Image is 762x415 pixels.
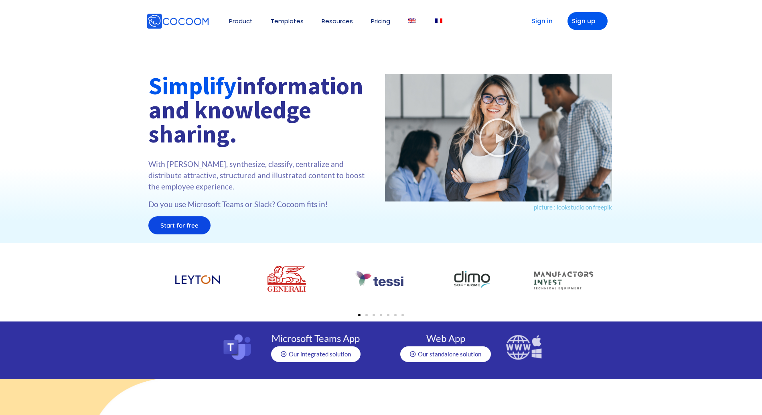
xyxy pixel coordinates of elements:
[519,12,559,30] a: Sign in
[271,18,304,24] a: Templates
[271,346,361,362] a: Our integrated solution
[229,18,253,24] a: Product
[263,334,368,343] h4: Microsoft Teams App
[148,199,377,210] p: Do you use Microsoft Teams or Slack? Cocoom fits in!
[322,18,353,24] a: Resources
[289,351,351,357] span: Our integrated solution
[534,203,612,211] a: picture : lookstudio on freepik
[373,314,375,316] span: Go to slide 3
[401,314,404,316] span: Go to slide 7
[148,216,211,234] a: Start for free
[148,159,377,192] p: With [PERSON_NAME], synthesize, classify, centralize and distribute attractive, structured and il...
[567,12,608,30] a: Sign up
[400,346,491,362] a: Our standalone solution
[148,74,377,146] h1: information and knowledge sharing.
[146,13,209,29] img: Cocoom
[365,314,368,316] span: Go to slide 2
[435,18,442,23] img: French
[408,18,415,23] img: English
[380,314,382,316] span: Go to slide 4
[418,351,481,357] span: Our standalone solution
[358,314,361,316] span: Go to slide 1
[394,334,498,343] h4: Web App
[160,222,199,228] span: Start for free
[394,314,397,316] span: Go to slide 6
[371,18,390,24] a: Pricing
[148,71,236,101] font: Simplify
[387,314,389,316] span: Go to slide 5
